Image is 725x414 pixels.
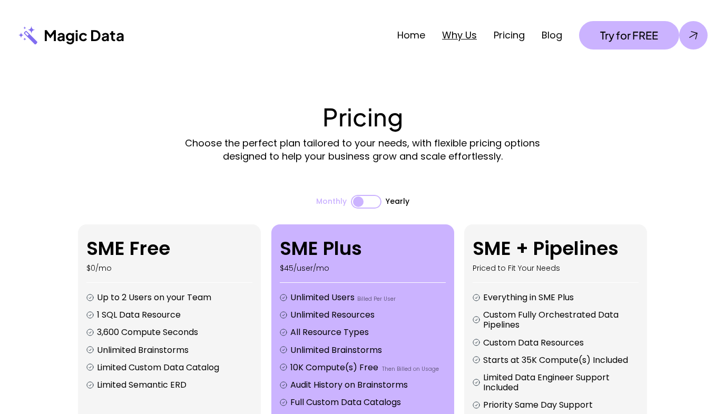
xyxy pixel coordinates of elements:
[97,310,252,320] p: 1 SQL Data Resource
[357,296,446,302] p: Billed Per User
[483,400,639,410] p: Priority Same Day Support
[386,196,409,207] p: Yearly
[97,327,252,337] p: 3,600 Compute Seconds
[397,28,425,42] a: Home
[44,26,124,45] p: Magic Data
[86,264,112,273] p: $0/mo
[290,397,446,407] p: Full Custom Data Catalogs
[280,237,362,260] h6: SME Plus
[483,372,639,392] p: Limited Data Engineer Support Included
[483,292,639,302] p: Everything in SME Plus
[290,310,446,320] p: Unlimited Resources
[97,362,252,372] p: Limited Custom Data Catalog
[86,237,170,260] h2: SME Free
[483,354,639,364] p: Starts at 35K Compute(s) Included
[579,21,708,50] a: Try for FREE
[442,28,477,42] a: Why Us
[542,28,562,42] a: Blog
[290,380,446,390] p: Audit History on Brainstorms
[97,380,187,390] p: Limited Semantic ERD
[280,264,329,273] div: $45/user/mo
[494,28,525,42] a: Pricing
[2,25,124,46] a: Magic Data
[483,310,639,330] p: Custom Fully Orchestrated Data Pipelines
[290,327,446,337] p: All Resource Types
[97,344,252,354] p: Unlimited Brainstorms
[483,337,639,347] p: Custom Data Resources
[290,362,378,372] p: 10K Compute(s) Free
[600,29,658,42] p: Try for FREE
[97,292,252,302] p: Up to 2 Users on your Team
[290,344,446,354] p: Unlimited Brainstorms
[316,196,347,207] p: Monthly
[183,136,542,163] p: Choose the perfect plan tailored to your needs, with flexible pricing options designed to help yo...
[473,237,619,260] h6: SME + Pipelines
[290,292,355,302] p: Unlimited Users
[382,366,446,372] p: Then Billed on Usage
[473,264,560,273] div: Priced to Fit Your Needs
[183,102,542,131] h2: Pricing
